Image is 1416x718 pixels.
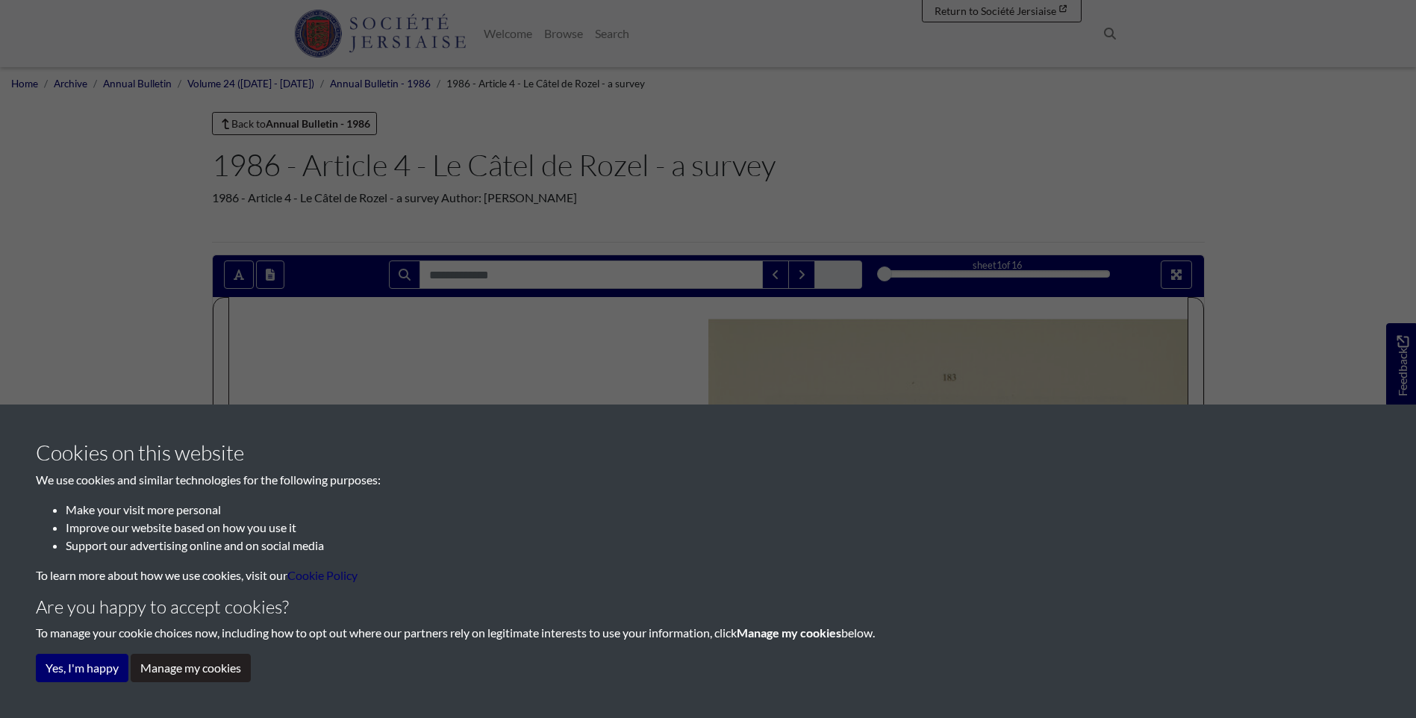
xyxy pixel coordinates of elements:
[66,501,1380,519] li: Make your visit more personal
[36,624,1380,642] p: To manage your cookie choices now, including how to opt out where our partners rely on legitimate...
[36,440,1380,466] h3: Cookies on this website
[66,537,1380,555] li: Support our advertising online and on social media
[287,568,358,582] a: learn more about cookies
[36,471,1380,489] p: We use cookies and similar technologies for the following purposes:
[737,625,841,640] strong: Manage my cookies
[66,519,1380,537] li: Improve our website based on how you use it
[131,654,251,682] button: Manage my cookies
[36,654,128,682] button: Yes, I'm happy
[36,596,1380,618] h4: Are you happy to accept cookies?
[36,566,1380,584] p: To learn more about how we use cookies, visit our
